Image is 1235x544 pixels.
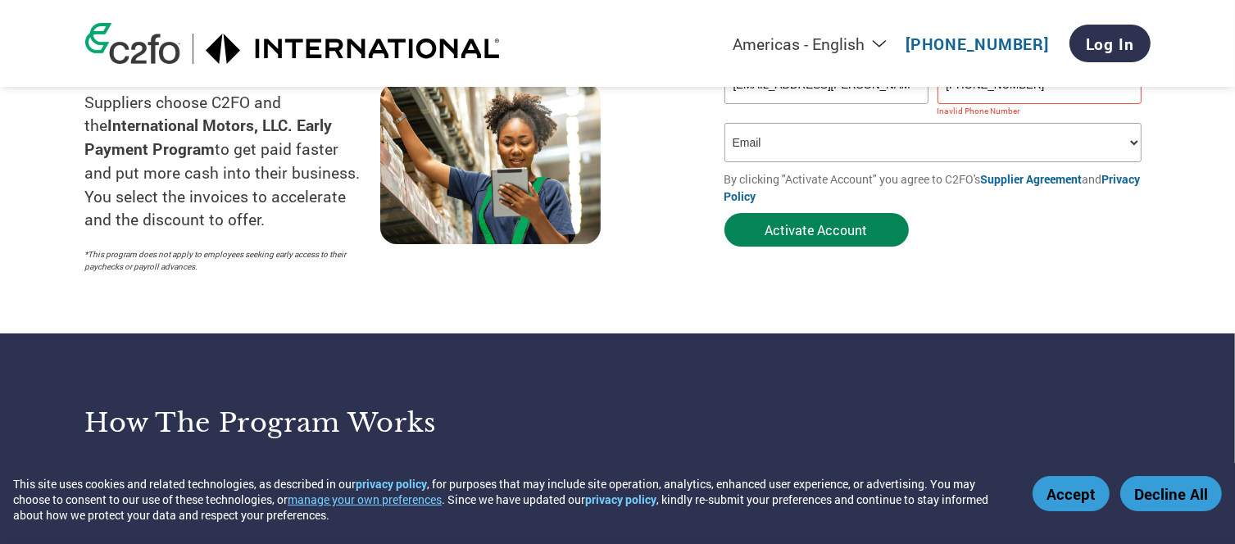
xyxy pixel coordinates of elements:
img: International Motors, LLC. [206,34,501,64]
div: Inavlid Phone Number [938,106,1142,116]
button: Decline All [1120,476,1222,511]
a: Privacy Policy [724,171,1141,204]
button: Accept [1033,476,1110,511]
p: Suppliers choose C2FO and the to get paid faster and put more cash into their business. You selec... [85,91,380,233]
a: Supplier Agreement [981,171,1083,187]
a: [PHONE_NUMBER] [906,34,1049,54]
a: Log In [1069,25,1151,62]
img: supply chain worker [380,83,601,244]
a: privacy policy [356,476,427,492]
strong: International Motors, LLC. Early Payment Program [85,115,333,159]
p: *This program does not apply to employees seeking early access to their paychecks or payroll adva... [85,248,364,273]
h3: How the program works [85,406,597,439]
div: This site uses cookies and related technologies, as described in our , for purposes that may incl... [13,476,1009,523]
div: Inavlid Email Address [724,106,929,116]
img: c2fo logo [85,23,180,64]
p: By clicking "Activate Account" you agree to C2FO's and [724,170,1151,205]
a: privacy policy [585,492,656,507]
button: Activate Account [724,213,909,247]
button: manage your own preferences [288,492,442,507]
